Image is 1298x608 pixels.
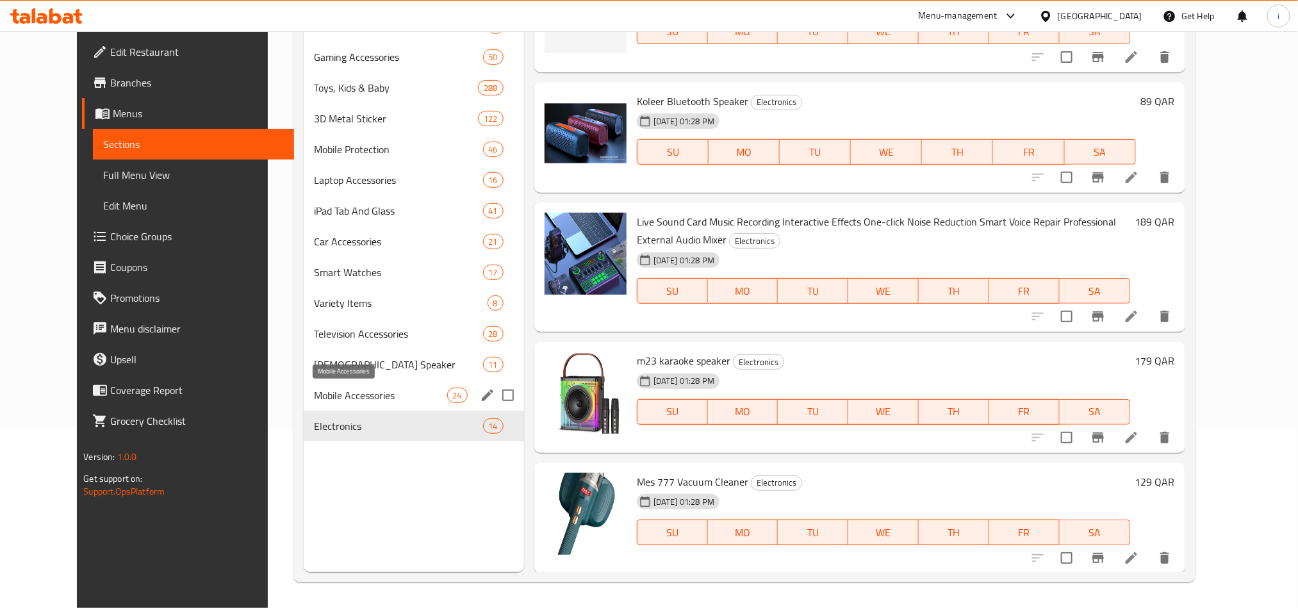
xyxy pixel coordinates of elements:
[314,295,488,311] span: Variety Items
[729,233,780,249] div: Electronics
[643,402,703,421] span: SU
[1149,42,1180,72] button: delete
[113,106,283,121] span: Menus
[314,357,483,372] span: [DEMOGRAPHIC_DATA] Speaker
[304,72,524,103] div: Toys, Kids & Baby288
[778,399,848,425] button: TU
[545,352,627,434] img: m23 karaoke speaker
[314,172,483,188] span: Laptop Accessories
[82,313,293,344] a: Menu disclaimer
[82,37,293,67] a: Edit Restaurant
[110,44,283,60] span: Edit Restaurant
[1065,22,1125,41] span: SA
[751,475,802,491] div: Electronics
[483,357,504,372] div: items
[82,344,293,375] a: Upsell
[713,523,773,542] span: MO
[1141,92,1175,110] h6: 89 QAR
[994,22,1055,41] span: FR
[110,75,283,90] span: Branches
[778,278,848,304] button: TU
[1083,162,1113,193] button: Branch-specific-item
[989,520,1060,545] button: FR
[304,257,524,288] div: Smart Watches17
[851,139,922,165] button: WE
[447,388,468,403] div: items
[304,380,524,411] div: Mobile Accessories24edit
[484,144,503,156] span: 46
[93,129,293,160] a: Sections
[304,349,524,380] div: [DEMOGRAPHIC_DATA] Speaker11
[1124,309,1139,324] a: Edit menu item
[314,203,483,218] span: iPad Tab And Glass
[924,282,984,300] span: TH
[848,520,919,545] button: WE
[110,229,283,244] span: Choice Groups
[484,174,503,186] span: 16
[110,321,283,336] span: Menu disclaimer
[853,282,914,300] span: WE
[637,520,708,545] button: SU
[752,95,801,110] span: Electronics
[783,523,843,542] span: TU
[637,92,748,111] span: Koleer Bluetooth Speaker
[713,282,773,300] span: MO
[1083,422,1113,453] button: Branch-specific-item
[648,496,719,508] span: [DATE] 01:28 PM
[1065,282,1125,300] span: SA
[637,472,748,491] span: Mes 777 Vacuum Cleaner
[708,399,778,425] button: MO
[1135,473,1175,491] h6: 129 QAR
[1124,49,1139,65] a: Edit menu item
[648,115,719,127] span: [DATE] 01:28 PM
[751,95,802,110] div: Electronics
[304,6,524,447] nav: Menu sections
[314,142,483,157] span: Mobile Protection
[783,22,843,41] span: TU
[483,172,504,188] div: items
[1083,301,1113,332] button: Branch-specific-item
[643,523,703,542] span: SU
[1124,170,1139,185] a: Edit menu item
[637,399,708,425] button: SU
[1065,139,1136,165] button: SA
[848,278,919,304] button: WE
[488,295,504,311] div: items
[924,402,984,421] span: TH
[103,198,283,213] span: Edit Menu
[478,386,497,405] button: edit
[110,352,283,367] span: Upsell
[93,160,293,190] a: Full Menu View
[1065,523,1125,542] span: SA
[780,139,851,165] button: TU
[314,326,483,341] div: Television Accessories
[82,221,293,252] a: Choice Groups
[1065,402,1125,421] span: SA
[82,252,293,283] a: Coupons
[314,234,483,249] span: Car Accessories
[853,402,914,421] span: WE
[545,92,627,174] img: Koleer Bluetooth Speaker
[82,98,293,129] a: Menus
[103,167,283,183] span: Full Menu View
[637,278,708,304] button: SU
[730,234,780,249] span: Electronics
[110,382,283,398] span: Coverage Report
[853,22,914,41] span: WE
[713,402,773,421] span: MO
[483,326,504,341] div: items
[643,143,703,161] span: SU
[83,448,115,465] span: Version:
[637,212,1117,249] span: Live Sound Card Music Recording Interactive Effects One-click Noise Reduction Smart Voice Repair ...
[83,483,165,500] a: Support.OpsPlatform
[643,282,703,300] span: SU
[484,51,503,63] span: 50
[922,139,993,165] button: TH
[82,406,293,436] a: Grocery Checklist
[304,165,524,195] div: Laptop Accessories16
[1060,520,1130,545] button: SA
[1053,164,1080,191] span: Select to update
[994,402,1055,421] span: FR
[545,213,627,295] img: Live Sound Card Music Recording Interactive Effects One-click Noise Reduction Smart Voice Repair ...
[733,354,784,370] div: Electronics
